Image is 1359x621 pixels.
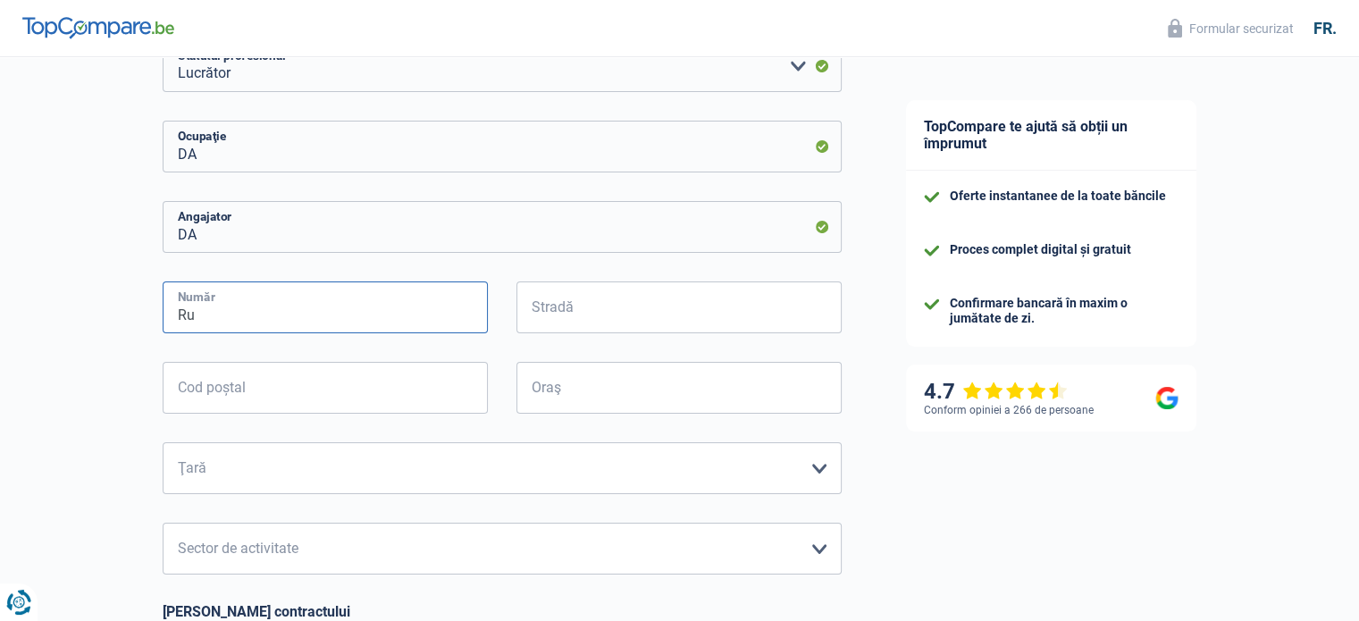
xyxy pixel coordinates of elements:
[924,379,955,404] font: 4.7
[1157,13,1304,43] button: Formular securizat
[950,189,1166,203] font: Oferte instantanee de la toate băncile
[924,404,1094,416] font: Conform opiniei a 266 de persoane
[950,242,1131,256] font: Proces complet digital și gratuit
[4,361,5,362] img: Publicitate
[924,118,1128,152] font: TopCompare te ajută să obții un împrumut
[1313,19,1337,38] font: fr.
[22,17,174,38] img: Logo TopCompare
[163,603,350,620] font: [PERSON_NAME] contractului
[1189,21,1294,36] font: Formular securizat
[950,296,1128,325] font: Confirmare bancară în maxim o jumătate de zi.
